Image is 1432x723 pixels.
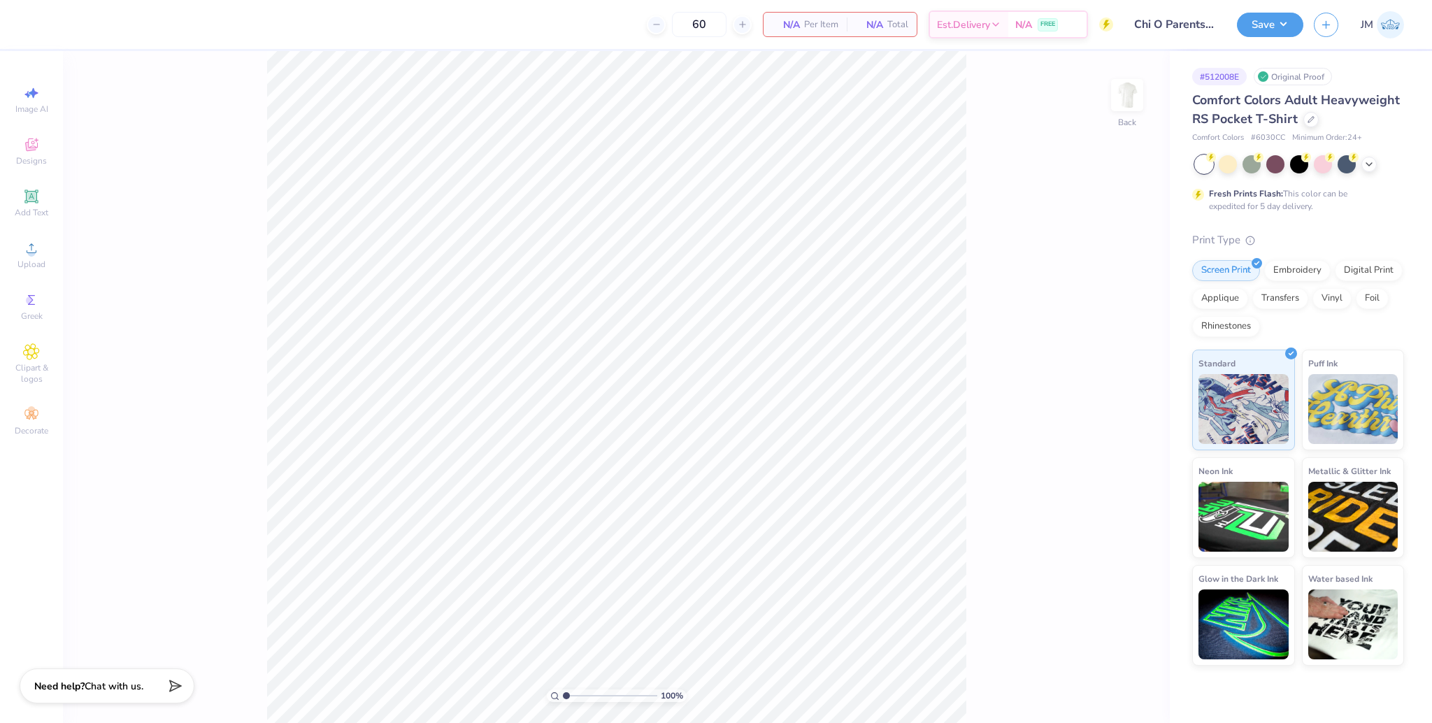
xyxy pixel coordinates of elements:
input: Untitled Design [1124,10,1226,38]
span: Water based Ink [1308,571,1373,586]
img: Neon Ink [1198,482,1289,552]
img: Water based Ink [1308,589,1398,659]
div: Digital Print [1335,260,1403,281]
span: Glow in the Dark Ink [1198,571,1278,586]
span: 100 % [661,689,683,702]
div: Print Type [1192,232,1404,248]
span: Clipart & logos [7,362,56,385]
div: # 512008E [1192,68,1247,85]
span: Decorate [15,425,48,436]
img: John Michael Binayas [1377,11,1404,38]
span: Designs [16,155,47,166]
div: Foil [1356,288,1389,309]
div: Screen Print [1192,260,1260,281]
div: Back [1118,116,1136,129]
span: Comfort Colors [1192,132,1244,144]
span: Total [887,17,908,32]
span: N/A [855,17,883,32]
div: This color can be expedited for 5 day delivery. [1209,187,1381,213]
img: Metallic & Glitter Ink [1308,482,1398,552]
span: Neon Ink [1198,464,1233,478]
div: Applique [1192,288,1248,309]
img: Back [1113,81,1141,109]
span: Standard [1198,356,1236,371]
span: Image AI [15,103,48,115]
img: Standard [1198,374,1289,444]
span: FREE [1040,20,1055,29]
span: Est. Delivery [937,17,990,32]
input: – – [672,12,726,37]
span: Metallic & Glitter Ink [1308,464,1391,478]
span: JM [1361,17,1373,33]
span: Comfort Colors Adult Heavyweight RS Pocket T-Shirt [1192,92,1400,127]
span: Minimum Order: 24 + [1292,132,1362,144]
span: Puff Ink [1308,356,1338,371]
span: Upload [17,259,45,270]
span: Chat with us. [85,680,143,693]
span: N/A [772,17,800,32]
div: Rhinestones [1192,316,1260,337]
span: # 6030CC [1251,132,1285,144]
img: Glow in the Dark Ink [1198,589,1289,659]
img: Puff Ink [1308,374,1398,444]
div: Embroidery [1264,260,1331,281]
span: Greek [21,310,43,322]
span: N/A [1015,17,1032,32]
strong: Fresh Prints Flash: [1209,188,1283,199]
div: Original Proof [1254,68,1332,85]
strong: Need help? [34,680,85,693]
a: JM [1361,11,1404,38]
div: Transfers [1252,288,1308,309]
button: Save [1237,13,1303,37]
div: Vinyl [1312,288,1352,309]
span: Per Item [804,17,838,32]
span: Add Text [15,207,48,218]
